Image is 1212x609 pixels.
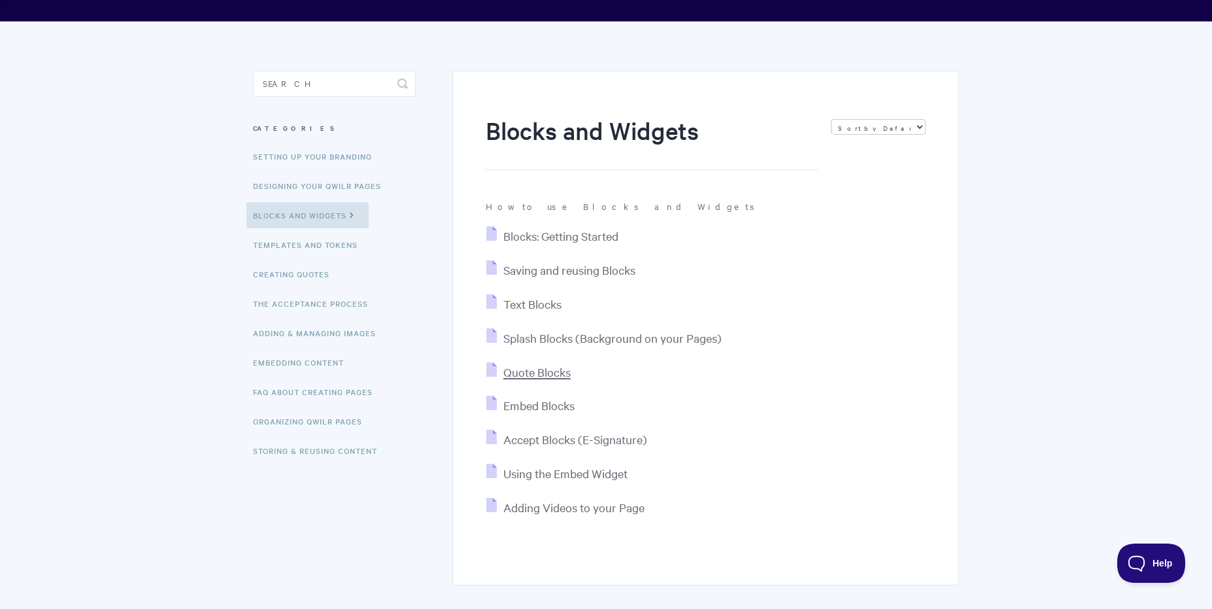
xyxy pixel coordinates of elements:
[503,262,635,277] span: Saving and reusing Blocks
[486,466,628,481] a: Using the Embed Widget
[486,398,575,413] a: Embed Blocks
[253,232,367,258] a: Templates and Tokens
[253,116,416,140] h3: Categories
[486,330,722,345] a: Splash Blocks (Background on your Pages)
[503,228,618,243] span: Blocks: Getting Started
[486,296,562,311] a: Text Blocks
[253,349,354,375] a: Embedding Content
[253,261,339,287] a: Creating Quotes
[253,173,391,199] a: Designing Your Qwilr Pages
[503,432,647,447] span: Accept Blocks (E-Signature)
[253,290,378,317] a: The Acceptance Process
[486,432,647,447] a: Accept Blocks (E-Signature)
[246,202,369,228] a: Blocks and Widgets
[503,466,628,481] span: Using the Embed Widget
[503,500,645,515] span: Adding Videos to your Page
[486,500,645,515] a: Adding Videos to your Page
[253,320,386,346] a: Adding & Managing Images
[503,296,562,311] span: Text Blocks
[253,71,416,97] input: Search
[503,398,575,413] span: Embed Blocks
[486,262,635,277] a: Saving and reusing Blocks
[503,364,571,379] span: Quote Blocks
[503,330,722,345] span: Splash Blocks (Background on your Pages)
[831,119,926,135] select: Page reloads on selection
[486,200,926,212] p: How to use Blocks and Widgets
[486,228,618,243] a: Blocks: Getting Started
[486,364,571,379] a: Quote Blocks
[253,438,387,464] a: Storing & Reusing Content
[253,408,372,434] a: Organizing Qwilr Pages
[1117,544,1186,583] iframe: Toggle Customer Support
[253,379,382,405] a: FAQ About Creating Pages
[253,143,382,169] a: Setting up your Branding
[486,114,818,170] h1: Blocks and Widgets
